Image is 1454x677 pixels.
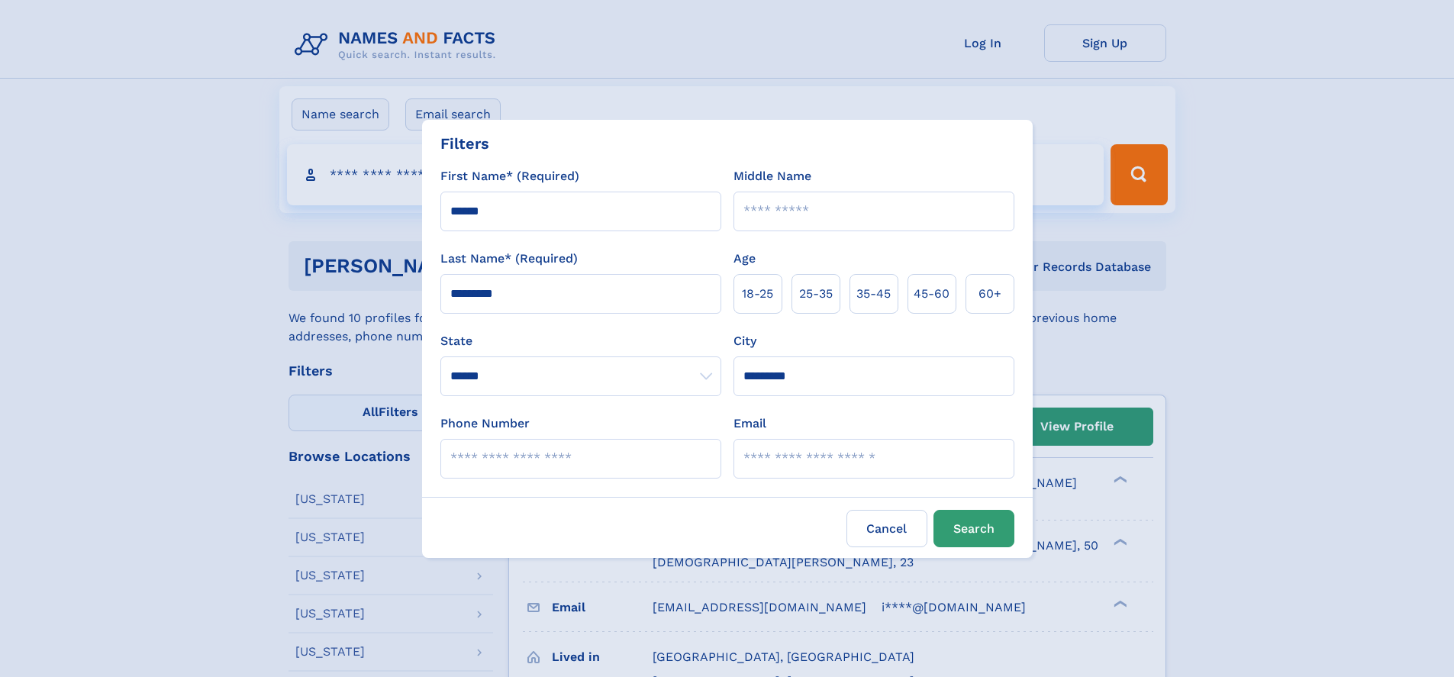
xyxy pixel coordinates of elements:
label: City [733,332,756,350]
div: Filters [440,132,489,155]
span: 18‑25 [742,285,773,303]
span: 35‑45 [856,285,891,303]
label: Email [733,414,766,433]
label: Phone Number [440,414,530,433]
label: Age [733,250,756,268]
span: 60+ [978,285,1001,303]
label: Middle Name [733,167,811,185]
label: First Name* (Required) [440,167,579,185]
label: State [440,332,721,350]
button: Search [933,510,1014,547]
span: 45‑60 [914,285,949,303]
span: 25‑35 [799,285,833,303]
label: Cancel [846,510,927,547]
label: Last Name* (Required) [440,250,578,268]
